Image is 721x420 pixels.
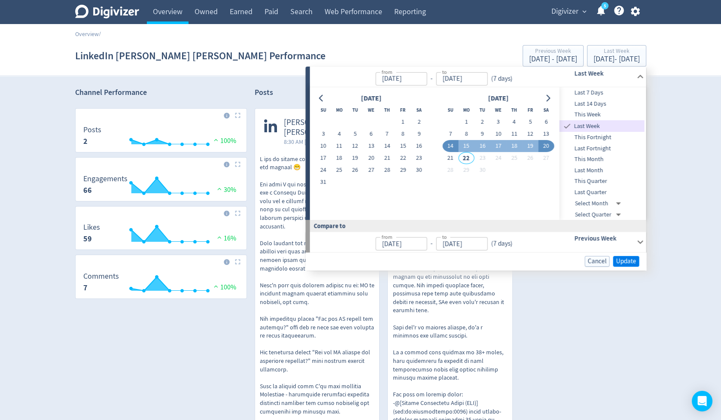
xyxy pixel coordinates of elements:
[529,48,577,55] div: Previous Week
[284,118,371,137] span: [PERSON_NAME] [PERSON_NAME]
[395,116,411,128] button: 1
[395,152,411,164] button: 22
[581,8,588,15] span: expand_more
[588,258,607,265] span: Cancel
[458,152,474,164] button: 22
[442,152,458,164] button: 21
[315,92,328,104] button: Go to previous month
[458,128,474,140] button: 8
[442,233,447,240] label: to
[83,125,101,135] dt: Posts
[475,128,490,140] button: 9
[212,283,236,292] span: 100%
[490,116,506,128] button: 3
[411,164,427,176] button: 30
[442,68,447,76] label: to
[83,222,100,232] dt: Likes
[485,93,511,104] div: [DATE]
[560,176,645,187] div: This Quarter
[522,152,538,164] button: 26
[560,110,645,119] span: This Week
[411,152,427,164] button: 23
[347,104,363,116] th: Tuesday
[284,137,371,146] span: 8:30 AM [DATE] AEST
[315,176,331,188] button: 31
[560,87,645,98] div: Last 7 Days
[506,140,522,152] button: 18
[379,152,395,164] button: 21
[475,164,490,176] button: 30
[458,116,474,128] button: 1
[593,55,640,63] div: [DATE] - [DATE]
[529,55,577,63] div: [DATE] - [DATE]
[506,116,522,128] button: 4
[331,128,347,140] button: 4
[427,239,436,249] div: -
[522,128,538,140] button: 12
[331,164,347,176] button: 25
[255,87,273,100] h2: Posts
[235,210,240,216] img: Placeholder
[490,152,506,164] button: 24
[411,140,427,152] button: 16
[487,74,516,84] div: ( 7 days )
[487,239,512,249] div: ( 7 days )
[560,143,645,154] div: Last Fortnight
[83,174,128,184] dt: Engagements
[331,140,347,152] button: 11
[331,152,347,164] button: 18
[83,283,88,293] strong: 7
[411,128,427,140] button: 9
[692,391,712,411] div: Open Intercom Messenger
[560,88,645,97] span: Last 7 Days
[613,256,639,267] button: Update
[506,152,522,164] button: 25
[235,161,240,167] img: Placeholder
[560,187,645,198] div: Last Quarter
[560,144,645,153] span: Last Fortnight
[395,164,411,176] button: 29
[475,140,490,152] button: 16
[395,128,411,140] button: 8
[574,68,633,79] h6: Last Week
[212,283,220,289] img: positive-performance.svg
[75,42,326,70] h1: LinkedIn [PERSON_NAME] [PERSON_NAME] Performance
[75,87,247,98] h2: Channel Performance
[458,140,474,152] button: 15
[506,128,522,140] button: 11
[560,166,645,175] span: Last Month
[347,140,363,152] button: 12
[603,3,605,9] text: 5
[381,233,392,240] label: from
[306,220,646,231] div: Compare to
[381,68,392,76] label: from
[560,99,645,109] span: Last 14 Days
[363,104,379,116] th: Wednesday
[538,104,554,116] th: Saturday
[310,232,646,253] div: from-to(7 days)Previous Week
[379,140,395,152] button: 14
[83,136,88,146] strong: 2
[601,2,608,9] a: 5
[215,186,224,192] img: positive-performance.svg
[379,128,395,140] button: 7
[560,177,645,186] span: This Quarter
[560,188,645,197] span: Last Quarter
[395,140,411,152] button: 15
[442,104,458,116] th: Sunday
[358,93,384,104] div: [DATE]
[575,198,624,209] div: Select Month
[538,128,554,140] button: 13
[574,233,633,243] h6: Previous Week
[522,104,538,116] th: Friday
[310,67,646,87] div: from-to(7 days)Last Week
[587,45,646,67] button: Last Week[DATE]- [DATE]
[235,113,240,118] img: Placeholder
[560,133,645,142] span: This Fortnight
[475,116,490,128] button: 2
[79,223,243,246] svg: Likes 59
[560,132,645,143] div: This Fortnight
[215,234,236,243] span: 16%
[75,30,99,38] a: Overview
[363,152,379,164] button: 20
